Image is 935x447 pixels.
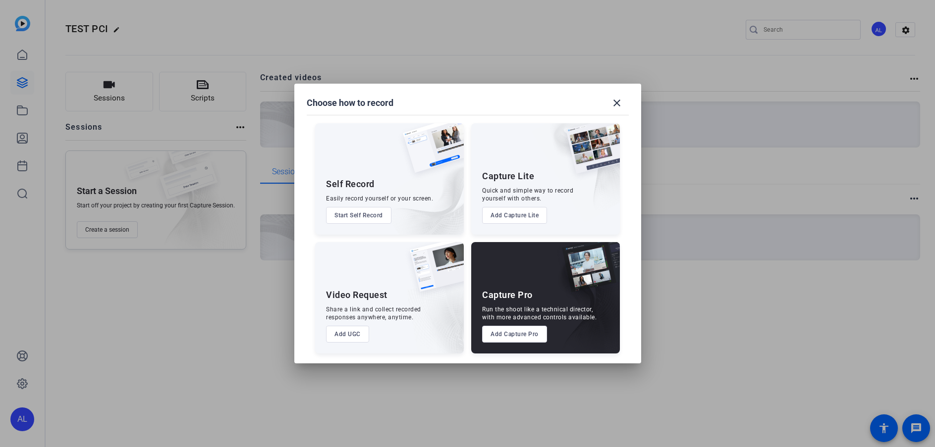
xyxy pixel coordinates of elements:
[547,254,620,353] img: embarkstudio-capture-pro.png
[482,207,547,224] button: Add Capture Lite
[482,170,534,182] div: Capture Lite
[326,195,433,202] div: Easily record yourself or your screen.
[482,326,547,343] button: Add Capture Pro
[402,242,464,302] img: ugc-content.png
[482,289,533,301] div: Capture Pro
[482,187,573,202] div: Quick and simple way to record yourself with others.
[378,145,464,235] img: embarkstudio-self-record.png
[326,326,369,343] button: Add UGC
[326,207,391,224] button: Start Self Record
[326,305,421,321] div: Share a link and collect recorded responses anywhere, anytime.
[326,289,387,301] div: Video Request
[307,97,393,109] h1: Choose how to record
[395,123,464,183] img: self-record.png
[326,178,375,190] div: Self Record
[554,242,620,302] img: capture-pro.png
[531,123,620,222] img: embarkstudio-capture-lite.png
[558,123,620,184] img: capture-lite.png
[406,273,464,353] img: embarkstudio-ugc-content.png
[482,305,597,321] div: Run the shoot like a technical director, with more advanced controls available.
[611,97,623,109] mat-icon: close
